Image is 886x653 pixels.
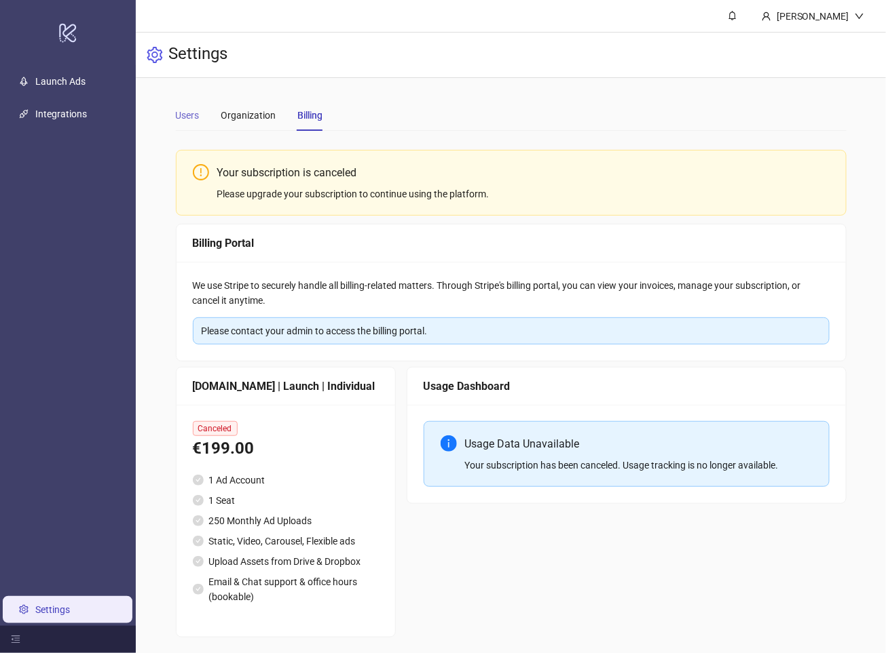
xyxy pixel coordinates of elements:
[147,47,163,63] span: setting
[771,9,855,24] div: [PERSON_NAME]
[193,473,379,488] li: 1 Ad Account
[193,421,238,436] span: Canceled
[35,604,70,615] a: Settings
[424,378,830,395] div: Usage Dashboard
[193,475,204,486] span: check-circle
[193,554,379,569] li: Upload Assets from Drive & Dropbox
[193,378,379,395] div: [DOMAIN_NAME] | Launch | Individual
[217,186,830,201] div: Please upgrade your subscription to continue using the platform.
[193,534,379,549] li: Static, Video, Carousel, Flexible ads
[193,493,379,508] li: 1 Seat
[193,513,379,528] li: 250 Monthly Ad Uploads
[202,323,821,338] div: Please contact your admin to access the billing portal.
[168,43,227,66] h3: Settings
[221,108,276,123] div: Organization
[193,495,204,506] span: check-circle
[855,12,864,21] span: down
[762,12,771,21] span: user
[35,76,86,87] a: Launch Ads
[193,556,204,567] span: check-circle
[298,108,323,123] div: Billing
[193,584,204,595] span: check-circle
[193,536,204,547] span: check-circle
[35,108,87,119] a: Integrations
[728,11,737,20] span: bell
[193,515,204,526] span: check-circle
[193,436,379,462] div: €199.00
[465,458,813,473] div: Your subscription has been canceled. Usage tracking is no longer available.
[193,164,209,180] span: exclamation-circle
[193,278,830,308] div: We use Stripe to securely handle all billing-related matters. Through Stripe's billing portal, yo...
[193,574,379,604] li: Email & Chat support & office hours (bookable)
[11,635,20,644] span: menu-fold
[176,108,200,123] div: Users
[193,235,830,252] div: Billing Portal
[465,435,813,452] div: Usage Data Unavailable
[441,435,457,452] span: info-circle
[217,164,830,181] div: Your subscription is canceled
